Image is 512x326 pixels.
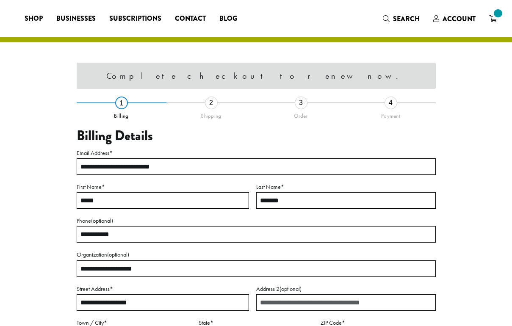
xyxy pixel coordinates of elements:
[376,12,426,26] a: Search
[256,109,346,119] div: Order
[56,14,96,24] span: Businesses
[385,97,397,109] div: 4
[77,109,166,119] div: Billing
[219,14,237,24] span: Blog
[346,109,436,119] div: Payment
[18,12,50,25] a: Shop
[213,12,244,25] a: Blog
[256,182,436,192] label: Last Name
[168,12,213,25] a: Contact
[77,128,436,144] h3: Billing Details
[50,12,102,25] a: Businesses
[77,182,249,192] label: First Name
[77,249,436,260] label: Organization
[77,148,436,158] label: Email Address
[109,14,161,24] span: Subscriptions
[205,97,218,109] div: 2
[256,284,436,294] label: Address 2
[107,251,129,258] span: (optional)
[77,63,436,89] div: Complete checkout to renew now.
[102,12,168,25] a: Subscriptions
[280,285,302,293] span: (optional)
[77,284,249,294] label: Street Address
[91,217,113,224] span: (optional)
[426,12,482,26] a: Account
[295,97,307,109] div: 3
[25,14,43,24] span: Shop
[115,97,128,109] div: 1
[393,14,420,24] span: Search
[166,109,256,119] div: Shipping
[175,14,206,24] span: Contact
[443,14,476,24] span: Account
